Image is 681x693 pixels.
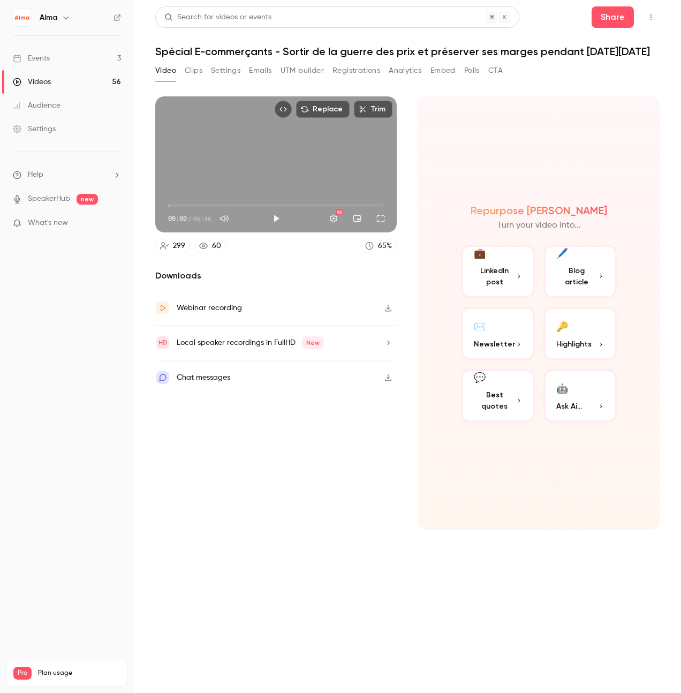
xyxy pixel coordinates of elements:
[474,265,516,288] span: LinkedIn post
[474,246,486,261] div: 💼
[474,338,515,350] span: Newsletter
[168,214,187,223] span: 00:00
[155,269,397,282] h2: Downloads
[332,62,380,79] button: Registrations
[389,62,422,79] button: Analytics
[488,62,503,79] button: CTA
[543,307,617,360] button: 🔑Highlights
[249,62,271,79] button: Emails
[211,62,240,79] button: Settings
[543,245,617,298] button: 🖊️Blog article
[214,208,235,229] button: Mute
[38,669,120,677] span: Plan usage
[474,389,516,412] span: Best quotes
[461,245,535,298] button: 💼LinkedIn post
[155,62,176,79] button: Video
[193,214,211,223] span: 46:46
[461,307,535,360] button: ✉️Newsletter
[28,193,70,205] a: SpeakerHub
[13,77,51,87] div: Videos
[354,101,392,118] button: Trim
[13,9,31,26] img: Alma
[346,208,368,229] button: Turn on miniplayer
[556,318,568,334] div: 🔑
[556,380,568,396] div: 🤖
[177,371,230,384] div: Chat messages
[370,208,391,229] button: Full screen
[13,124,56,134] div: Settings
[13,169,121,180] li: help-dropdown-opener
[474,371,486,385] div: 💬
[556,401,582,412] span: Ask Ai...
[13,53,50,64] div: Events
[336,209,343,215] div: HD
[275,101,292,118] button: Embed video
[212,240,221,252] div: 60
[266,208,287,229] button: Play
[556,265,598,288] span: Blog article
[164,12,271,23] div: Search for videos or events
[185,62,202,79] button: Clips
[474,318,486,334] div: ✉️
[556,338,592,350] span: Highlights
[296,101,350,118] button: Replace
[177,302,242,314] div: Webinar recording
[108,219,121,228] iframe: Noticeable Trigger
[155,239,190,253] a: 299
[13,667,32,680] span: Pro
[378,240,392,252] div: 65 %
[302,336,324,349] span: New
[323,208,344,229] button: Settings
[556,246,568,261] div: 🖊️
[461,369,535,423] button: 💬Best quotes
[28,217,68,229] span: What's new
[28,169,43,180] span: Help
[497,219,581,232] p: Turn your video into...
[471,204,607,217] h2: Repurpose [PERSON_NAME]
[188,214,192,223] span: /
[155,45,660,58] h1: Spécial E-commerçants - Sortir de la guerre des prix et préserver ses marges pendant [DATE][DATE]
[360,239,397,253] a: 65%
[194,239,226,253] a: 60
[168,214,211,223] div: 00:00
[464,62,480,79] button: Polls
[642,9,660,26] button: Top Bar Actions
[281,62,324,79] button: UTM builder
[592,6,634,28] button: Share
[40,12,57,23] h6: Alma
[77,194,98,205] span: new
[430,62,456,79] button: Embed
[173,240,185,252] div: 299
[177,336,324,349] div: Local speaker recordings in FullHD
[13,100,60,111] div: Audience
[543,369,617,423] button: 🤖Ask Ai...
